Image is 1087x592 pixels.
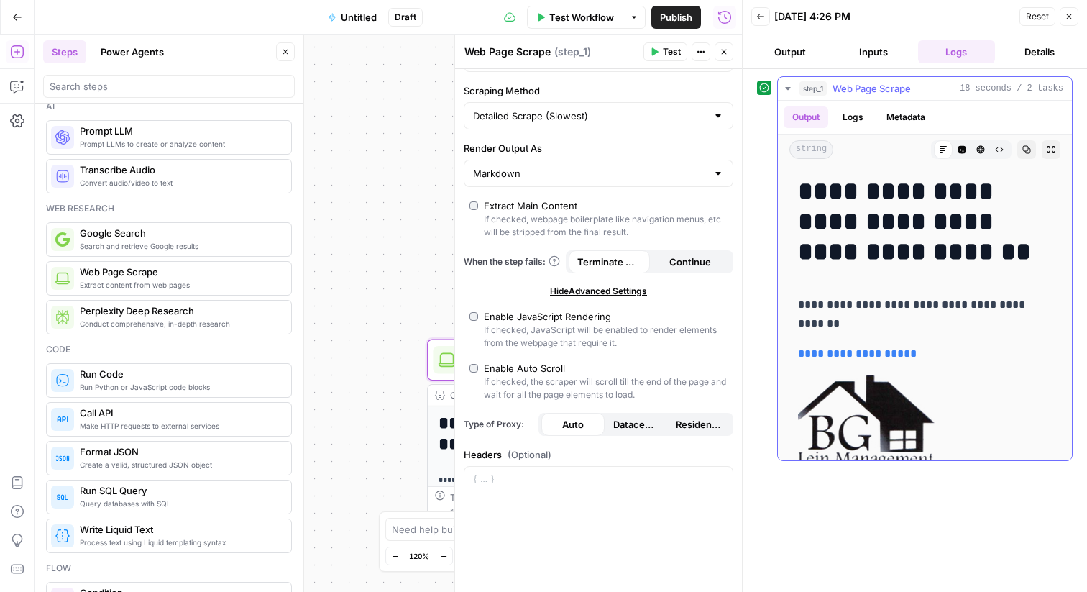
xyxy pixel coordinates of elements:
span: Datacenter [613,417,659,432]
span: Terminate Workflow [577,255,641,269]
span: Run SQL Query [80,483,280,498]
button: Test Workflow [527,6,623,29]
button: Metadata [878,106,934,128]
input: Extract Main ContentIf checked, webpage boilerplate like navigation menus, etc will be stripped f... [469,201,478,210]
div: If checked, the scraper will scroll till the end of the page and wait for all the page elements t... [484,375,728,401]
span: (Optional) [508,447,551,462]
button: Untitled [319,6,385,29]
div: Enable Auto Scroll [484,361,565,375]
span: Google Search [80,226,280,240]
span: step_1 [799,81,827,96]
div: WorkflowSet InputsInputs [427,246,694,288]
button: Details [1001,40,1078,63]
span: Test [663,45,681,58]
span: Untitled [341,10,377,24]
span: Conduct comprehensive, in-depth research [80,318,280,329]
button: Inputs [835,40,912,63]
button: Reset [1019,7,1055,26]
label: Scraping Method [464,83,733,98]
div: Flow [46,562,292,575]
div: Enable JavaScript Rendering [484,309,611,324]
span: Search and retrieve Google results [80,240,280,252]
div: 18 seconds / 2 tasks [778,101,1072,460]
button: Power Agents [92,40,173,63]
span: Auto [562,417,584,432]
span: Run Code [80,367,280,381]
button: Residential [667,413,730,436]
button: Logs [834,106,872,128]
span: Prompt LLMs to create or analyze content [80,138,280,150]
span: Continue [669,255,711,269]
span: Perplexity Deep Research [80,304,280,318]
span: Format JSON [80,445,280,459]
span: Extract content from web pages [80,279,280,291]
button: 18 seconds / 2 tasks [778,77,1072,100]
input: Markdown [473,166,707,181]
button: Logs [918,40,996,63]
span: Test Workflow [549,10,614,24]
button: Test [643,42,687,61]
span: Residential [676,417,722,432]
button: Output [751,40,829,63]
label: Render Output As [464,141,733,155]
span: string [789,140,833,159]
div: Code [46,343,292,356]
span: Create a valid, structured JSON object [80,459,280,470]
input: Enable Auto ScrollIf checked, the scraper will scroll till the end of the page and wait for all t... [469,364,478,373]
span: Reset [1026,10,1049,23]
span: Type of Proxy: [464,418,533,431]
span: Draft [395,11,416,24]
span: Hide Advanced Settings [550,285,647,298]
input: Search steps [50,79,288,94]
div: If checked, webpage boilerplate like navigation menus, etc will be stripped from the final result. [484,213,728,239]
button: Publish [651,6,701,29]
span: Transcribe Audio [80,163,280,177]
input: Enable JavaScript RenderingIf checked, JavaScript will be enabled to render elements from the web... [469,312,478,321]
span: Web Page Scrape [833,81,911,96]
button: Steps [43,40,86,63]
div: Web research [46,202,292,215]
input: Detailed Scrape (Slowest) [473,109,707,123]
div: Extract Main Content [484,199,577,213]
textarea: Web Page Scrape [464,45,551,59]
span: 18 seconds / 2 tasks [960,82,1063,95]
span: Run Python or JavaScript code blocks [80,381,280,393]
span: ( step_1 ) [554,45,591,59]
span: Write Liquid Text [80,522,280,537]
span: Make HTTP requests to external services [80,420,280,432]
button: Datacenter [605,413,668,436]
span: Convert audio/video to text [80,177,280,188]
span: Publish [660,10,692,24]
span: 120% [409,550,429,562]
div: Ai [46,100,292,113]
span: Process text using Liquid templating syntax [80,537,280,548]
a: When the step fails: [464,255,560,268]
button: Output [784,106,828,128]
div: If checked, JavaScript will be enabled to render elements from the webpage that require it. [484,324,728,350]
span: Web Page Scrape [80,265,280,279]
span: Prompt LLM [80,124,280,138]
label: Headers [464,447,733,462]
span: Call API [80,406,280,420]
span: Query databases with SQL [80,498,280,509]
button: Continue [650,250,731,273]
